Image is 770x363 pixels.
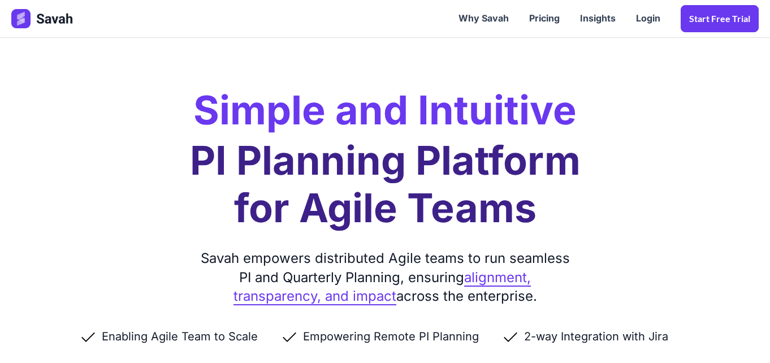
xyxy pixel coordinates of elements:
[193,90,577,130] h2: Simple and Intuitive
[626,1,670,36] a: Login
[190,137,581,232] h1: PI Planning Platform for Agile Teams
[570,1,626,36] a: Insights
[519,1,570,36] a: Pricing
[448,1,519,36] a: Why Savah
[196,249,574,306] div: Savah empowers distributed Agile teams to run seamless PI and Quarterly Planning, ensuring across...
[280,329,501,344] li: Empowering Remote PI Planning
[501,329,691,344] li: 2-way Integration with Jira
[681,5,759,32] a: Start Free trial
[79,329,280,344] li: Enabling Agile Team to Scale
